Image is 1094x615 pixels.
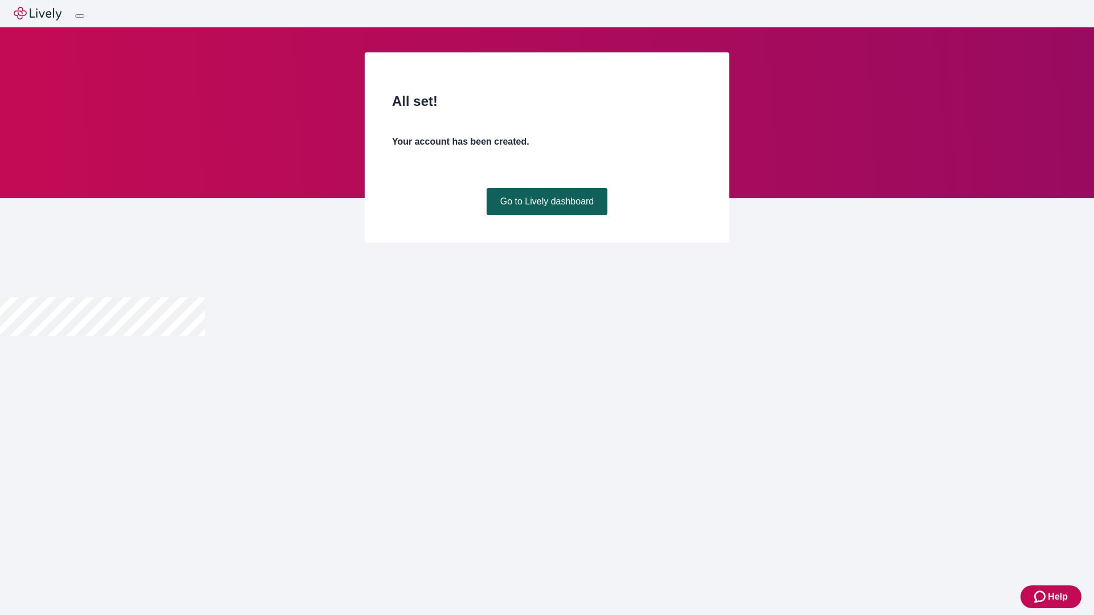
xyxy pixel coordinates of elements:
svg: Zendesk support icon [1034,590,1048,604]
button: Log out [75,14,84,18]
a: Go to Lively dashboard [487,188,608,215]
h2: All set! [392,91,702,112]
button: Zendesk support iconHelp [1020,585,1081,608]
span: Help [1048,590,1068,604]
h4: Your account has been created. [392,135,702,149]
img: Lively [14,7,62,20]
